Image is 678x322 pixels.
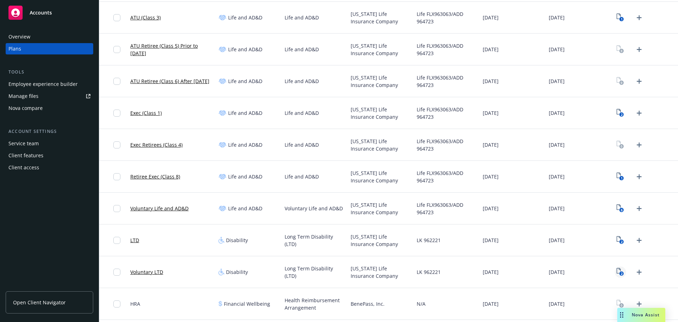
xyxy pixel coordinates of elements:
span: Life and AD&D [285,141,319,148]
span: [DATE] [483,14,499,21]
text: 6 [621,208,623,212]
input: Toggle Row Selected [113,14,120,21]
a: View Plan Documents [615,44,626,55]
span: [DATE] [483,173,499,180]
div: Employee experience builder [8,78,78,90]
span: [DATE] [549,173,565,180]
a: Overview [6,31,93,42]
div: Service team [8,138,39,149]
span: [DATE] [483,77,499,85]
span: [DATE] [549,300,565,308]
span: [DATE] [549,236,565,244]
a: Client features [6,150,93,161]
a: LTD [130,236,139,244]
span: [DATE] [483,141,499,148]
span: LK 962221 [417,268,441,276]
span: [DATE] [483,300,499,308]
button: Nova Assist [617,308,665,322]
span: [US_STATE] Life Insurance Company [351,265,411,280]
a: ATU (Class 3) [130,14,161,21]
span: [US_STATE] Life Insurance Company [351,74,411,89]
span: Life and AD&D [228,173,262,180]
span: Life and AD&D [228,141,262,148]
a: Upload Plan Documents [634,44,645,55]
a: View Plan Documents [615,139,626,151]
a: Upload Plan Documents [634,203,645,214]
a: ATU Retiree (Class 6) After [DATE] [130,77,209,85]
a: Upload Plan Documents [634,12,645,23]
span: Health Reimbursement Arrangement [285,297,345,311]
input: Toggle Row Selected [113,141,120,148]
span: [DATE] [483,46,499,53]
span: N/A [417,300,426,308]
a: Exec (Class 1) [130,109,162,117]
span: Life FLX963063/ADD 964723 [417,10,477,25]
span: [DATE] [549,109,565,117]
span: Disability [226,268,248,276]
span: Life and AD&D [285,46,319,53]
div: Tools [6,69,93,76]
a: Upload Plan Documents [634,267,645,278]
span: Life and AD&D [285,109,319,117]
span: [DATE] [483,236,499,244]
a: Voluntary Life and AD&D [130,205,189,212]
a: Retiree Exec (Class 8) [130,173,180,180]
span: LK 962221 [417,236,441,244]
div: Plans [8,43,21,54]
div: Manage files [8,90,38,102]
span: Financial Wellbeing [224,300,270,308]
a: View Plan Documents [615,235,626,246]
span: [DATE] [549,14,565,21]
a: Upload Plan Documents [634,76,645,87]
span: Life FLX963063/ADD 964723 [417,106,477,121]
span: [US_STATE] Life Insurance Company [351,201,411,216]
span: [DATE] [483,109,499,117]
input: Toggle Row Selected [113,78,120,85]
span: HRA [130,300,140,308]
span: [DATE] [483,268,499,276]
div: Drag to move [617,308,626,322]
span: Nova Assist [632,312,660,318]
span: [DATE] [549,141,565,148]
a: View Plan Documents [615,107,626,119]
a: Upload Plan Documents [634,298,645,310]
div: Overview [8,31,30,42]
span: Accounts [30,10,52,16]
a: Upload Plan Documents [634,171,645,182]
a: Voluntary LTD [130,268,163,276]
span: Long Term Disability (LTD) [285,233,345,248]
a: Manage files [6,90,93,102]
a: Upload Plan Documents [634,139,645,151]
input: Toggle Row Selected [113,110,120,117]
div: Account settings [6,128,93,135]
input: Toggle Row Selected [113,205,120,212]
span: [US_STATE] Life Insurance Company [351,42,411,57]
span: Life and AD&D [228,46,262,53]
text: 2 [621,240,623,244]
span: Voluntary Life and AD&D [285,205,343,212]
a: Plans [6,43,93,54]
input: Toggle Row Selected [113,300,120,308]
span: [US_STATE] Life Insurance Company [351,10,411,25]
a: Exec Retirees (Class 4) [130,141,183,148]
span: Life FLX963063/ADD 964723 [417,42,477,57]
text: 2 [621,271,623,276]
a: Client access [6,162,93,173]
a: View Plan Documents [615,12,626,23]
a: View Plan Documents [615,203,626,214]
span: Long Term Disability (LTD) [285,265,345,280]
a: View Plan Documents [615,76,626,87]
a: Service team [6,138,93,149]
span: [DATE] [549,77,565,85]
input: Toggle Row Selected [113,46,120,53]
span: [US_STATE] Life Insurance Company [351,137,411,152]
a: Nova compare [6,103,93,114]
a: Employee experience builder [6,78,93,90]
span: [DATE] [549,205,565,212]
span: [US_STATE] Life Insurance Company [351,233,411,248]
div: Nova compare [8,103,43,114]
span: BenePass, Inc. [351,300,385,308]
div: Client access [8,162,39,173]
span: Life FLX963063/ADD 964723 [417,74,477,89]
a: ATU Retiree (Class 5) Prior to [DATE] [130,42,213,57]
